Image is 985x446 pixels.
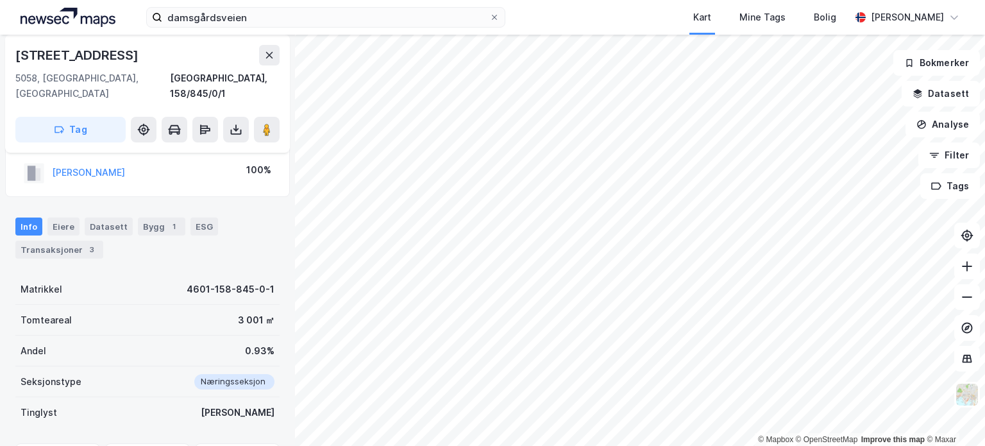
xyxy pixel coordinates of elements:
button: Tag [15,117,126,142]
div: Kart [693,10,711,25]
div: Bygg [138,218,185,236]
div: 0.93% [245,343,274,359]
div: ESG [190,218,218,236]
div: Mine Tags [739,10,786,25]
button: Filter [918,142,980,168]
a: Improve this map [861,435,925,444]
div: [STREET_ADDRESS] [15,45,141,65]
div: Transaksjoner [15,241,103,259]
div: [PERSON_NAME] [871,10,944,25]
div: [GEOGRAPHIC_DATA], 158/845/0/1 [170,71,280,101]
a: Mapbox [758,435,793,444]
iframe: Chat Widget [921,384,985,446]
div: Info [15,218,42,236]
button: Bokmerker [893,50,980,76]
a: OpenStreetMap [796,435,858,444]
div: 1 [167,220,180,233]
div: 4601-158-845-0-1 [187,282,274,297]
div: Bolig [814,10,836,25]
button: Tags [920,173,980,199]
div: 5058, [GEOGRAPHIC_DATA], [GEOGRAPHIC_DATA] [15,71,170,101]
div: Tinglyst [21,405,57,420]
button: Analyse [905,112,980,137]
div: Tomteareal [21,313,72,328]
div: Matrikkel [21,282,62,297]
input: Søk på adresse, matrikkel, gårdeiere, leietakere eller personer [162,8,489,27]
div: Datasett [85,218,133,236]
div: 100% [246,162,271,178]
div: Kontrollprogram for chat [921,384,985,446]
div: Andel [21,343,46,359]
div: Eiere [47,218,80,236]
img: Z [955,382,979,407]
div: 3 001 ㎡ [238,313,274,328]
button: Datasett [902,81,980,107]
div: [PERSON_NAME] [201,405,274,420]
img: logo.a4113a55bc3d86da70a041830d287a7e.svg [21,8,115,27]
div: 3 [85,243,98,256]
div: Seksjonstype [21,374,81,390]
